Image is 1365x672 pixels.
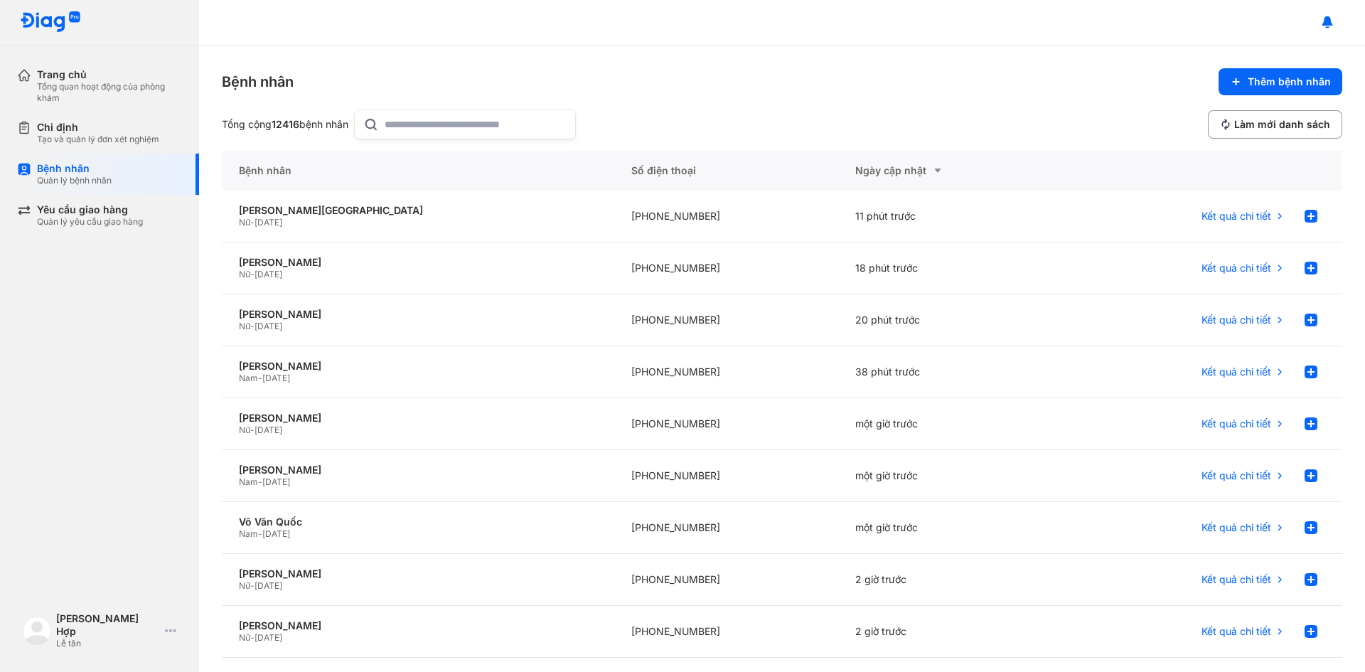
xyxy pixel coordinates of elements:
[614,450,838,502] div: [PHONE_NUMBER]
[239,619,597,632] div: [PERSON_NAME]
[37,68,182,81] div: Trang chủ
[37,175,112,186] div: Quản lý bệnh nhân
[262,373,290,383] span: [DATE]
[37,81,182,104] div: Tổng quan hoạt động của phòng khám
[258,528,262,539] span: -
[614,151,838,191] div: Số điện thoại
[614,554,838,606] div: [PHONE_NUMBER]
[37,216,143,228] div: Quản lý yêu cầu giao hàng
[56,638,159,649] div: Lễ tân
[37,203,143,216] div: Yêu cầu giao hàng
[614,242,838,294] div: [PHONE_NUMBER]
[1219,68,1342,95] button: Thêm bệnh nhân
[838,191,1062,242] div: 11 phút trước
[1201,417,1271,430] span: Kết quả chi tiết
[838,242,1062,294] div: 18 phút trước
[1201,366,1271,378] span: Kết quả chi tiết
[255,425,282,435] span: [DATE]
[239,464,597,476] div: [PERSON_NAME]
[1201,314,1271,326] span: Kết quả chi tiết
[239,256,597,269] div: [PERSON_NAME]
[255,217,282,228] span: [DATE]
[1208,110,1342,139] button: Làm mới danh sách
[222,72,294,92] div: Bệnh nhân
[614,606,838,658] div: [PHONE_NUMBER]
[1201,573,1271,586] span: Kết quả chi tiết
[1201,210,1271,223] span: Kết quả chi tiết
[250,269,255,279] span: -
[838,502,1062,554] div: một giờ trước
[239,476,258,487] span: Nam
[1234,118,1330,131] span: Làm mới danh sách
[239,567,597,580] div: [PERSON_NAME]
[250,580,255,591] span: -
[239,632,250,643] span: Nữ
[838,346,1062,398] div: 38 phút trước
[239,516,597,528] div: Võ Văn Quốc
[614,502,838,554] div: [PHONE_NUMBER]
[239,528,258,539] span: Nam
[1201,262,1271,274] span: Kết quả chi tiết
[56,612,159,638] div: [PERSON_NAME] Hợp
[239,308,597,321] div: [PERSON_NAME]
[239,580,250,591] span: Nữ
[838,450,1062,502] div: một giờ trước
[37,162,112,175] div: Bệnh nhân
[838,398,1062,450] div: một giờ trước
[1248,75,1331,88] span: Thêm bệnh nhân
[255,580,282,591] span: [DATE]
[239,425,250,435] span: Nữ
[614,346,838,398] div: [PHONE_NUMBER]
[614,294,838,346] div: [PHONE_NUMBER]
[255,321,282,331] span: [DATE]
[1201,469,1271,482] span: Kết quả chi tiết
[222,151,614,191] div: Bệnh nhân
[272,118,299,130] span: 12416
[1201,521,1271,534] span: Kết quả chi tiết
[239,204,597,217] div: [PERSON_NAME][GEOGRAPHIC_DATA]
[250,321,255,331] span: -
[258,373,262,383] span: -
[23,617,51,645] img: logo
[239,360,597,373] div: [PERSON_NAME]
[222,118,348,131] div: Tổng cộng bệnh nhân
[37,134,159,145] div: Tạo và quản lý đơn xét nghiệm
[262,476,290,487] span: [DATE]
[239,412,597,425] div: [PERSON_NAME]
[855,162,1045,179] div: Ngày cập nhật
[250,425,255,435] span: -
[239,373,258,383] span: Nam
[838,554,1062,606] div: 2 giờ trước
[614,191,838,242] div: [PHONE_NUMBER]
[37,121,159,134] div: Chỉ định
[1201,625,1271,638] span: Kết quả chi tiết
[262,528,290,539] span: [DATE]
[239,217,250,228] span: Nữ
[250,632,255,643] span: -
[250,217,255,228] span: -
[239,321,250,331] span: Nữ
[255,632,282,643] span: [DATE]
[239,269,250,279] span: Nữ
[258,476,262,487] span: -
[838,294,1062,346] div: 20 phút trước
[255,269,282,279] span: [DATE]
[20,11,81,33] img: logo
[614,398,838,450] div: [PHONE_NUMBER]
[838,606,1062,658] div: 2 giờ trước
